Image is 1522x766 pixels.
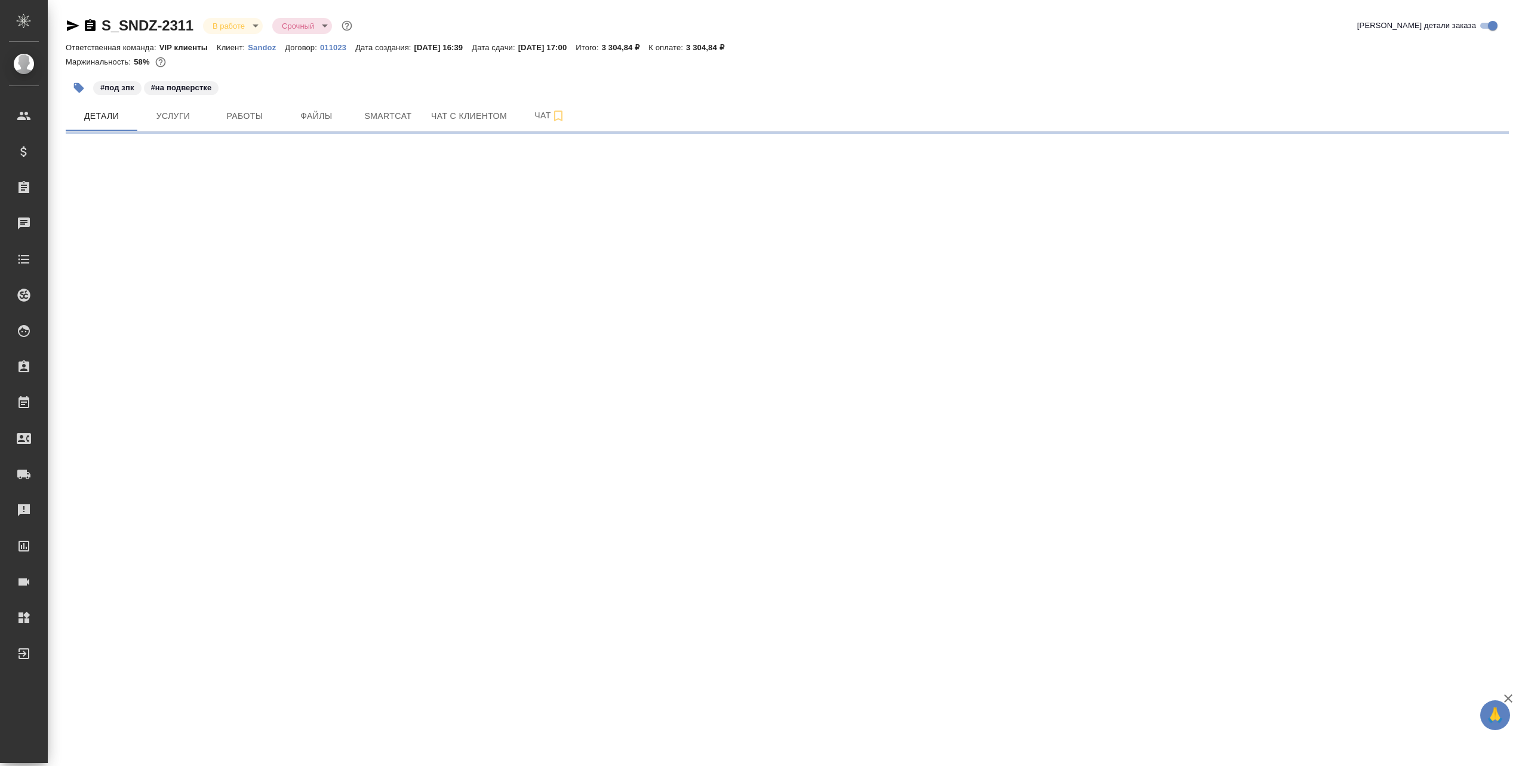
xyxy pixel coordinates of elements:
[209,21,248,31] button: В работе
[66,43,159,52] p: Ответственная команда:
[576,43,601,52] p: Итого:
[102,17,193,33] a: S_SNDZ-2311
[602,43,649,52] p: 3 304,84 ₽
[518,43,576,52] p: [DATE] 17:00
[1480,700,1510,730] button: 🙏
[100,82,134,94] p: #под зпк
[521,108,579,123] span: Чат
[83,19,97,33] button: Скопировать ссылку
[278,21,318,31] button: Срочный
[472,43,518,52] p: Дата сдачи:
[143,82,220,92] span: на подверстке
[203,18,263,34] div: В работе
[216,109,273,124] span: Работы
[248,43,285,52] p: Sandoz
[551,109,565,123] svg: Подписаться
[431,109,507,124] span: Чат с клиентом
[153,54,168,70] button: 1159.98 RUB;
[1357,20,1476,32] span: [PERSON_NAME] детали заказа
[248,42,285,52] a: Sandoz
[66,19,80,33] button: Скопировать ссылку для ЯМессенджера
[414,43,472,52] p: [DATE] 16:39
[272,18,332,34] div: В работе
[285,43,320,52] p: Договор:
[355,43,414,52] p: Дата создания:
[144,109,202,124] span: Услуги
[92,82,143,92] span: под зпк
[159,43,217,52] p: VIP клиенты
[151,82,212,94] p: #на подверстке
[73,109,130,124] span: Детали
[359,109,417,124] span: Smartcat
[320,42,355,52] a: 011023
[339,18,355,33] button: Доп статусы указывают на важность/срочность заказа
[66,57,134,66] p: Маржинальность:
[1485,703,1505,728] span: 🙏
[686,43,733,52] p: 3 304,84 ₽
[648,43,686,52] p: К оплате:
[288,109,345,124] span: Файлы
[217,43,248,52] p: Клиент:
[66,75,92,101] button: Добавить тэг
[134,57,152,66] p: 58%
[320,43,355,52] p: 011023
